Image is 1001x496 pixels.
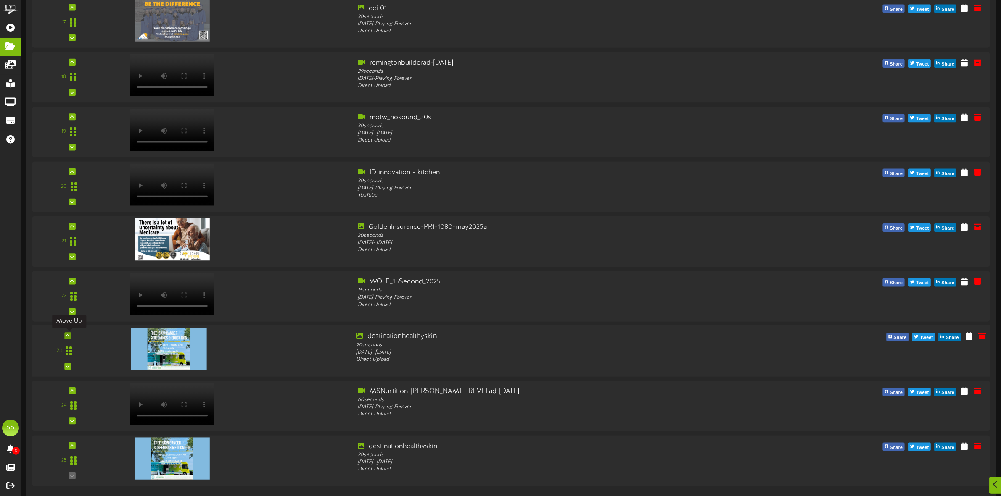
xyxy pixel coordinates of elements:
[356,342,746,349] div: 20 seconds
[912,333,935,341] button: Tweet
[358,278,744,287] div: WOLF_15Second_2025
[882,114,905,123] button: Share
[888,5,904,14] span: Share
[944,333,961,343] span: Share
[940,388,956,398] span: Share
[358,21,744,28] div: [DATE] - Playing Forever
[934,114,956,123] button: Share
[888,279,904,288] span: Share
[914,443,930,452] span: Tweet
[62,238,66,245] div: 21
[882,59,905,68] button: Share
[57,347,62,354] div: 23
[882,169,905,177] button: Share
[2,420,19,436] div: SS
[12,447,20,455] span: 0
[358,82,744,89] div: Direct Upload
[358,396,744,404] div: 60 seconds
[934,59,956,68] button: Share
[358,58,744,68] div: remingtonbuilderad-[DATE]
[888,169,904,178] span: Share
[908,114,931,123] button: Tweet
[886,333,909,341] button: Share
[908,278,931,287] button: Tweet
[882,5,905,13] button: Share
[882,224,905,232] button: Share
[356,332,746,342] div: destinationhealthyskin
[934,388,956,396] button: Share
[892,333,908,343] span: Share
[358,4,744,13] div: cei 01
[358,75,744,82] div: [DATE] - Playing Forever
[358,68,744,75] div: 29 seconds
[358,287,744,294] div: 15 seconds
[934,5,956,13] button: Share
[358,192,744,199] div: YouTube
[882,278,905,287] button: Share
[914,388,930,398] span: Tweet
[358,239,744,247] div: [DATE] - [DATE]
[358,168,744,178] div: ID innovation - kitchen
[358,185,744,192] div: [DATE] - Playing Forever
[938,333,961,341] button: Share
[888,115,904,124] span: Share
[131,328,207,370] img: f3dfe77d-e7a7-4ed5-b6b3-1ba0e9d8acf0.jpg
[358,294,744,302] div: [DATE] - Playing Forever
[358,178,744,185] div: 30 seconds
[940,169,956,178] span: Share
[908,59,931,68] button: Tweet
[358,459,744,466] div: [DATE] - [DATE]
[135,438,210,480] img: e9fba5f1-071a-44b9-ba39-8d8f00fa58a0.jpg
[358,232,744,239] div: 30 seconds
[914,60,930,69] span: Tweet
[358,113,744,123] div: motw_nosound_30s
[356,349,746,356] div: [DATE] - [DATE]
[908,388,931,396] button: Tweet
[940,279,956,288] span: Share
[356,356,746,363] div: Direct Upload
[358,123,744,130] div: 30 seconds
[934,278,956,287] button: Share
[918,333,935,343] span: Tweet
[358,404,744,411] div: [DATE] - Playing Forever
[888,443,904,452] span: Share
[908,224,931,232] button: Tweet
[914,224,930,234] span: Tweet
[358,130,744,137] div: [DATE] - [DATE]
[358,451,744,459] div: 20 seconds
[358,411,744,418] div: Direct Upload
[61,129,66,136] div: 19
[908,169,931,177] button: Tweet
[358,466,744,473] div: Direct Upload
[940,5,956,14] span: Share
[934,443,956,451] button: Share
[888,224,904,234] span: Share
[940,115,956,124] span: Share
[358,223,744,232] div: GoldenInsurance-PR1-1080-may2025a
[934,224,956,232] button: Share
[61,293,66,300] div: 22
[908,5,931,13] button: Tweet
[358,13,744,21] div: 30 seconds
[358,28,744,35] div: Direct Upload
[61,183,67,190] div: 20
[914,5,930,14] span: Tweet
[908,443,931,451] button: Tweet
[358,387,744,396] div: MSNurtition-[PERSON_NAME]-REVELad-[DATE]
[358,137,744,144] div: Direct Upload
[61,74,66,81] div: 18
[358,442,744,451] div: destinationhealthyskin
[914,115,930,124] span: Tweet
[882,443,905,451] button: Share
[358,247,744,254] div: Direct Upload
[61,457,66,464] div: 25
[882,388,905,396] button: Share
[888,60,904,69] span: Share
[940,224,956,234] span: Share
[940,443,956,452] span: Share
[940,60,956,69] span: Share
[914,279,930,288] span: Tweet
[934,169,956,177] button: Share
[61,402,66,409] div: 24
[358,302,744,309] div: Direct Upload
